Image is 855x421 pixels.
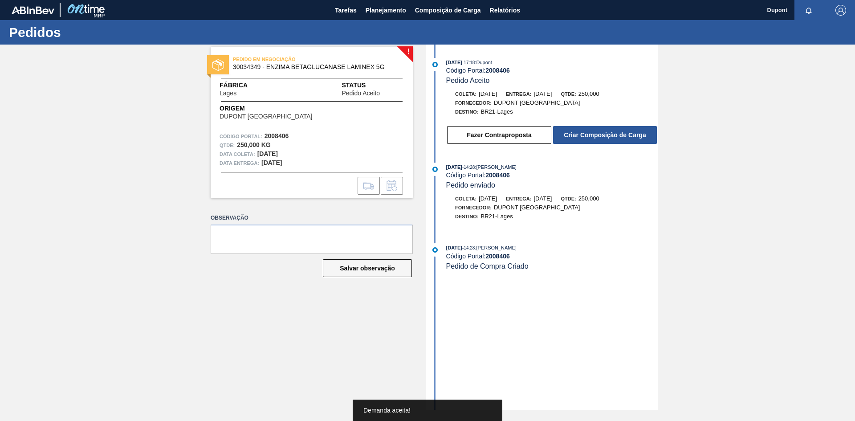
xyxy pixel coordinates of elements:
[578,195,599,202] span: 250,000
[220,132,262,141] span: Código Portal:
[447,126,551,144] button: Fazer Contraproposta
[12,6,54,14] img: TNhmsLtSVTkK8tSr43FrP2fwEKptu5GPRR3wAAAABJRU5ErkJggg==
[220,150,255,159] span: Data coleta:
[462,165,475,170] span: - 14:28
[261,159,282,166] strong: [DATE]
[220,159,259,168] span: Data entrega:
[220,141,235,150] span: Qtde :
[455,196,476,201] span: Coleta:
[506,196,531,201] span: Entrega:
[794,4,823,16] button: Notificações
[335,5,357,16] span: Tarefas
[455,205,492,210] span: Fornecedor:
[455,214,479,219] span: Destino:
[432,62,438,67] img: atual
[366,5,406,16] span: Planejamento
[342,90,380,97] span: Pedido Aceito
[475,164,517,170] span: : [PERSON_NAME]
[358,177,380,195] div: Ir para Composição de Carga
[220,113,312,120] span: DUPONT [GEOGRAPHIC_DATA]
[494,204,580,211] span: DUPONT [GEOGRAPHIC_DATA]
[455,109,479,114] span: Destino:
[323,259,412,277] button: Salvar observação
[265,132,289,139] strong: 2008406
[455,91,476,97] span: Coleta:
[432,167,438,172] img: atual
[446,253,658,260] div: Código Portal:
[446,67,658,74] div: Código Portal:
[432,247,438,253] img: atual
[578,90,599,97] span: 250,000
[342,81,404,90] span: Status
[415,5,481,16] span: Composição de Carga
[479,90,497,97] span: [DATE]
[533,195,552,202] span: [DATE]
[220,81,265,90] span: Fábrica
[481,213,513,220] span: BR21-Lages
[446,164,462,170] span: [DATE]
[485,172,510,179] strong: 2008406
[220,90,236,97] span: Lages
[363,407,411,414] span: Demanda aceita!
[490,5,520,16] span: Relatórios
[211,212,413,225] label: Observação
[212,59,224,71] img: status
[220,104,338,113] span: Origem
[475,245,517,250] span: : [PERSON_NAME]
[446,172,658,179] div: Código Portal:
[561,196,576,201] span: Qtde:
[446,262,529,270] span: Pedido de Compra Criado
[494,99,580,106] span: DUPONT [GEOGRAPHIC_DATA]
[485,67,510,74] strong: 2008406
[479,195,497,202] span: [DATE]
[455,100,492,106] span: Fornecedor:
[446,77,490,84] span: Pedido Aceito
[446,60,462,65] span: [DATE]
[462,60,475,65] span: - 17:18
[475,60,492,65] span: : Dupont
[506,91,531,97] span: Entrega:
[446,245,462,250] span: [DATE]
[462,245,475,250] span: - 14:28
[446,181,495,189] span: Pedido enviado
[561,91,576,97] span: Qtde:
[233,64,395,70] span: 30034349 - ENZIMA BETAGLUCANASE LAMINEX 5G
[481,108,513,115] span: BR21-Lages
[9,27,167,37] h1: Pedidos
[533,90,552,97] span: [DATE]
[233,55,358,64] span: PEDIDO EM NEGOCIAÇÃO
[485,253,510,260] strong: 2008406
[257,150,278,157] strong: [DATE]
[381,177,403,195] div: Informar alteração no pedido
[835,5,846,16] img: Logout
[237,141,271,148] strong: 250,000 KG
[553,126,657,144] button: Criar Composição de Carga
